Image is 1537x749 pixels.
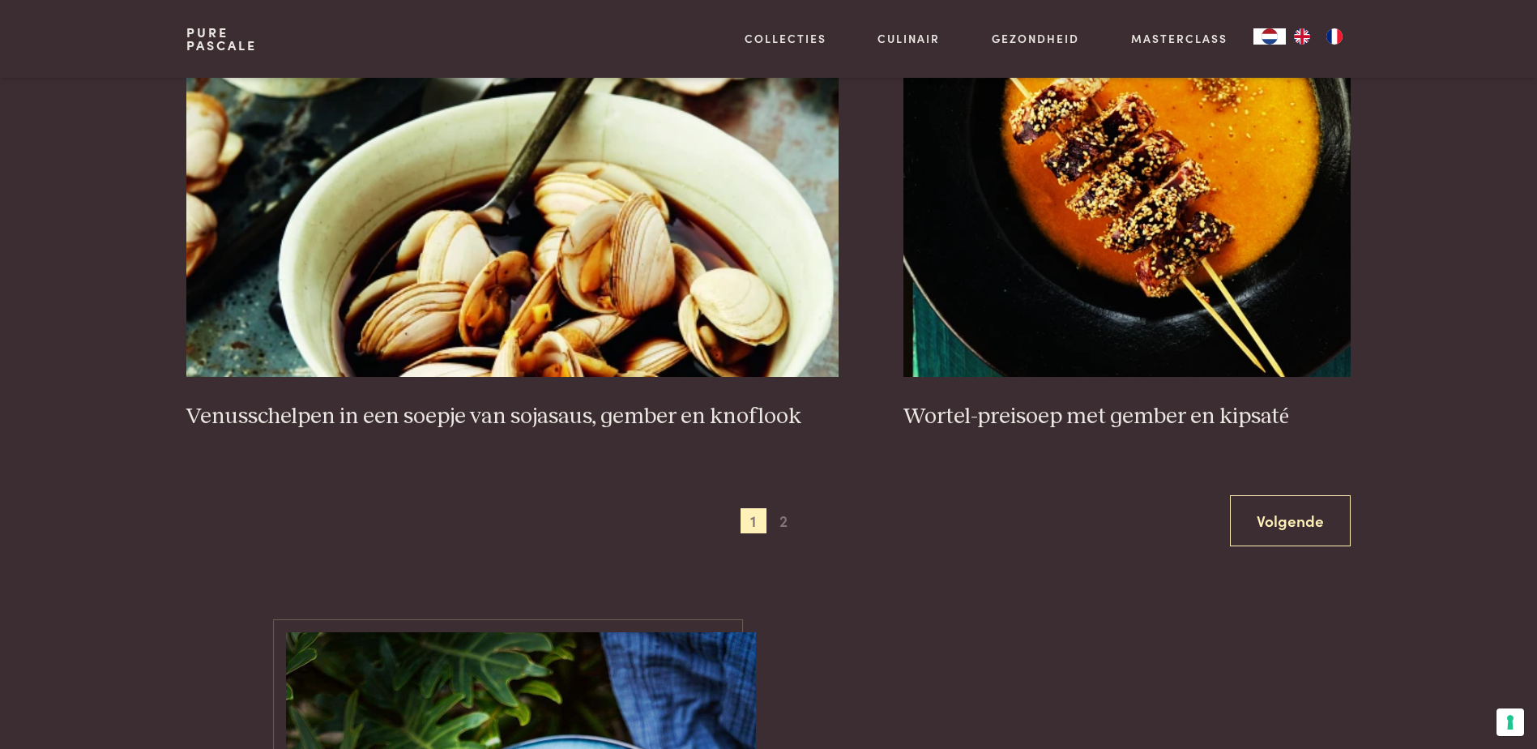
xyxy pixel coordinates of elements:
img: Venusschelpen in een soepje van sojasaus, gember en knoflook [186,53,839,377]
a: Wortel-preisoep met gember en kipsaté Wortel-preisoep met gember en kipsaté [903,53,1351,430]
img: Wortel-preisoep met gember en kipsaté [903,53,1351,377]
a: PurePascale [186,26,257,52]
a: Collecties [745,30,826,47]
a: FR [1318,28,1351,45]
a: Masterclass [1131,30,1227,47]
a: Culinair [877,30,940,47]
button: Uw voorkeuren voor toestemming voor trackingtechnologieën [1496,708,1524,736]
span: 1 [741,508,766,534]
a: NL [1253,28,1286,45]
a: EN [1286,28,1318,45]
ul: Language list [1286,28,1351,45]
a: Venusschelpen in een soepje van sojasaus, gember en knoflook Venusschelpen in een soepje van soja... [186,53,839,430]
span: 2 [771,508,796,534]
h3: Venusschelpen in een soepje van sojasaus, gember en knoflook [186,403,839,431]
div: Language [1253,28,1286,45]
a: Gezondheid [992,30,1079,47]
a: Volgende [1230,495,1351,546]
h3: Wortel-preisoep met gember en kipsaté [903,403,1351,431]
aside: Language selected: Nederlands [1253,28,1351,45]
